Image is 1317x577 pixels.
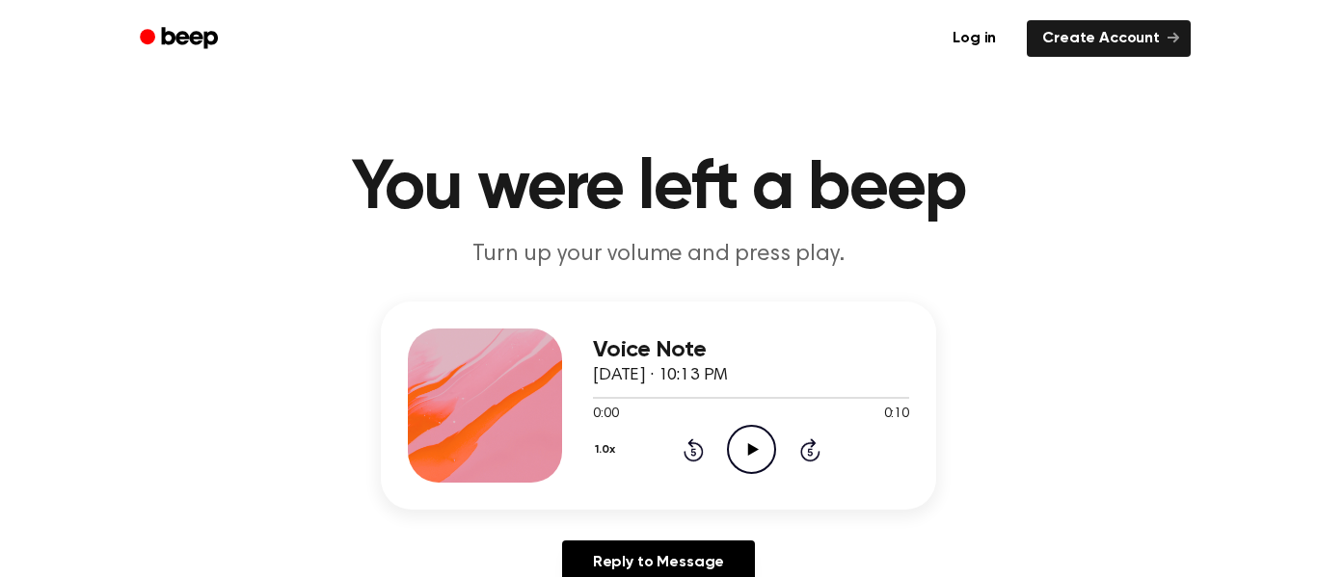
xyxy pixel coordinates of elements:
button: 1.0x [593,433,622,466]
span: [DATE] · 10:13 PM [593,367,728,384]
a: Log in [933,16,1015,61]
span: 0:00 [593,405,618,425]
h3: Voice Note [593,337,909,363]
p: Turn up your volume and press play. [288,239,1029,271]
h1: You were left a beep [165,154,1152,223]
a: Beep [126,20,235,58]
span: 0:10 [884,405,909,425]
a: Create Account [1027,20,1191,57]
